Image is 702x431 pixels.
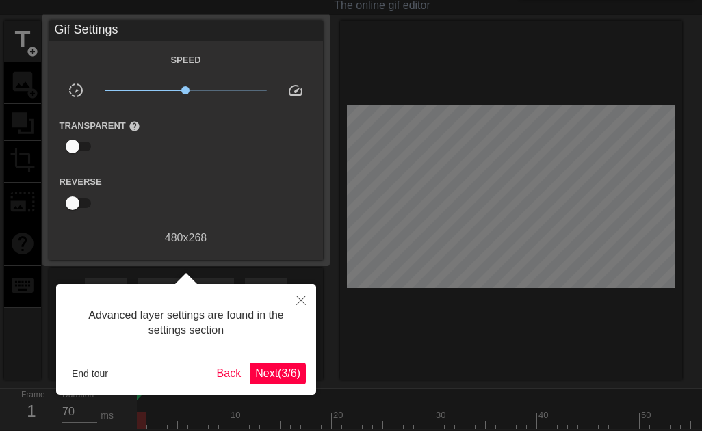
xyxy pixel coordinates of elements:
[255,367,300,379] span: Next ( 3 / 6 )
[250,363,306,384] button: Next
[66,294,306,352] div: Advanced layer settings are found in the settings section
[286,284,316,315] button: Close
[211,363,247,384] button: Back
[66,363,114,384] button: End tour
